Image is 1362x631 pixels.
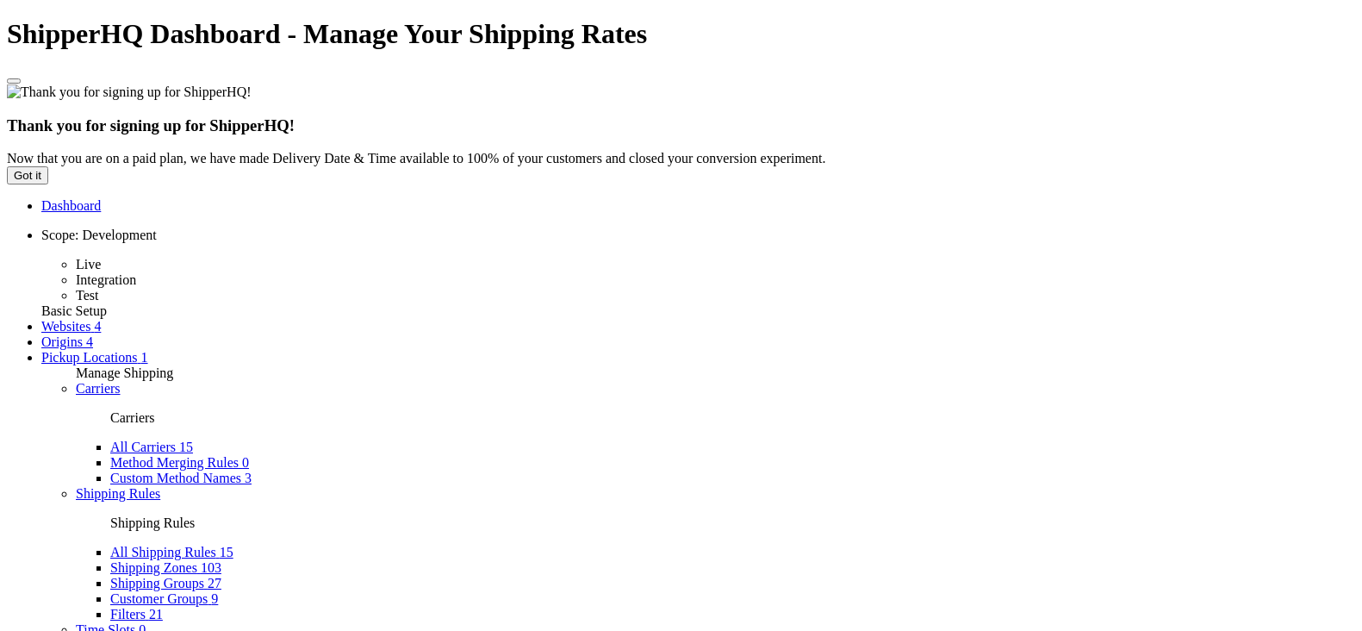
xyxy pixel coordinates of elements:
[110,607,163,622] a: Filters 21
[110,576,1355,591] li: Shipping Groups
[41,350,1355,365] li: Pickup Locations
[7,84,252,100] img: Thank you for signing up for ShipperHQ!
[76,365,1355,381] div: Manage Shipping
[41,334,83,349] span: Origins
[110,576,221,590] a: Shipping Groups 27
[41,228,157,242] span: Scope: Development
[110,591,208,606] span: Customer Groups
[149,607,163,622] span: 21
[110,440,193,454] a: All Carriers 15
[110,545,216,559] span: All Shipping Rules
[41,350,148,365] a: Pickup Locations 1
[110,440,1355,455] li: All Carriers
[76,257,101,272] span: Live
[86,334,93,349] span: 4
[110,455,239,470] span: Method Merging Rules
[110,607,1355,622] li: Filters
[211,591,218,606] span: 9
[76,272,1355,288] li: Integration
[141,350,148,365] span: 1
[41,198,1355,214] li: Dashboard
[41,198,101,213] a: Dashboard
[110,515,1355,531] p: Shipping Rules
[76,381,121,396] a: Carriers
[110,576,204,590] span: Shipping Groups
[76,257,1355,272] li: Live
[41,334,1355,350] li: Origins
[41,319,101,334] a: Websites 4
[110,440,176,454] span: All Carriers
[110,471,252,485] a: Custom Method Names 3
[110,471,1355,486] li: Custom Method Names
[41,303,1355,319] div: Basic Setup
[76,486,160,501] a: Shipping Rules
[110,560,197,575] span: Shipping Zones
[110,591,1355,607] li: Customer Groups
[201,560,221,575] span: 103
[76,288,1355,303] li: Test
[220,545,233,559] span: 15
[110,455,249,470] a: Method Merging Rules 0
[7,116,1355,135] h3: Thank you for signing up for ShipperHQ!
[208,576,221,590] span: 27
[179,440,193,454] span: 15
[7,151,1355,166] div: Now that you are on a paid plan, we have made Delivery Date & Time available to 100% of your cust...
[41,319,90,334] span: Websites
[41,319,1355,334] li: Websites
[245,471,252,485] span: 3
[110,591,218,606] a: Customer Groups 9
[41,334,93,349] a: Origins 4
[94,319,101,334] span: 4
[110,607,146,622] span: Filters
[110,471,241,485] span: Custom Method Names
[110,560,1355,576] li: Shipping Zones
[110,410,1355,426] p: Carriers
[110,545,233,559] a: All Shipping Rules 15
[76,288,98,303] span: Test
[110,545,1355,560] li: All Shipping Rules
[76,381,1355,486] li: Carriers
[7,18,1355,50] h1: ShipperHQ Dashboard - Manage Your Shipping Rates
[110,560,221,575] a: Shipping Zones 103
[7,166,48,184] button: Got it
[242,455,249,470] span: 0
[76,272,136,287] span: Integration
[110,455,1355,471] li: Method Merging Rules
[76,486,1355,622] li: Shipping Rules
[41,350,138,365] span: Pickup Locations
